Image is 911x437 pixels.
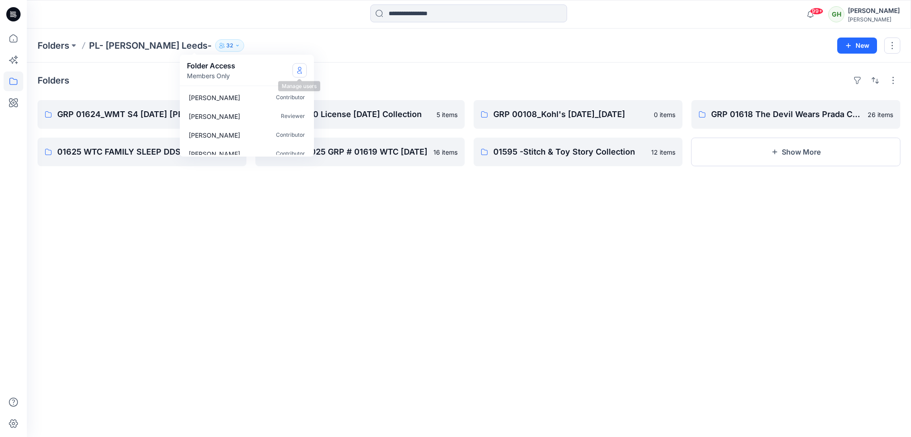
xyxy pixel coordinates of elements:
p: GRP 00108_Kohl's [DATE]_[DATE] [493,108,648,121]
p: 26 items [868,110,893,119]
p: Folder Access [187,60,235,71]
a: [PERSON_NAME]Contributor [182,126,312,144]
p: 0 items [654,110,675,119]
a: WM S3 2025 GRP # 01619 WTC [DATE]16 items [255,138,464,166]
p: 01595 -Stitch & Toy Story Collection [493,146,646,158]
p: 32 [226,41,233,50]
p: Suresh Perera [189,130,240,139]
div: GH [828,6,844,22]
a: [PERSON_NAME]Reviewer [182,107,312,126]
div: [PERSON_NAME] [848,16,900,23]
div: [PERSON_NAME] [848,5,900,16]
p: 16 items [433,147,458,157]
h4: Folders [38,75,69,86]
p: 01625 WTC FAMILY SLEEP DDS [57,146,210,158]
a: Folders [38,39,69,52]
p: Contributor [276,149,305,158]
p: Kasun Didulanga [189,149,240,158]
a: 01595 -Stitch & Toy Story Collection12 items [474,138,682,166]
button: New [837,38,877,54]
button: Manage Users [292,63,307,77]
a: 01625 WTC FAMILY SLEEP DDS16 items [38,138,246,166]
p: Members Only [187,71,235,80]
span: 99+ [810,8,823,15]
button: Show More [691,138,900,166]
a: [PERSON_NAME]Contributor [182,144,312,163]
p: Lorna Daniel [189,111,240,121]
p: PL- [PERSON_NAME] Leeds- [89,39,212,52]
p: 12 items [651,147,675,157]
a: GRP 01624_WMT S4 [DATE] [PERSON_NAME]4 items [38,100,246,129]
p: GRP 01624_WMT S4 [DATE] [PERSON_NAME] [57,108,212,121]
a: GRP 01618 The Devil Wears Prada Collection26 items [691,100,900,129]
p: WM S3 2025 GRP # 01619 WTC [DATE] [275,146,428,158]
a: GRP 01620 License [DATE] Collection5 items [255,100,464,129]
p: 5 items [436,110,458,119]
a: [PERSON_NAME]Contributor [182,88,312,107]
a: GRP 00108_Kohl's [DATE]_[DATE]0 items [474,100,682,129]
p: Contributor [276,92,305,102]
button: 32 [215,39,244,52]
p: GRP 01618 The Devil Wears Prada Collection [711,108,862,121]
p: Reviewer [281,111,305,121]
p: Viktoria Melnik [189,92,240,102]
p: Contributor [276,130,305,139]
p: GRP 01620 License [DATE] Collection [275,108,431,121]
